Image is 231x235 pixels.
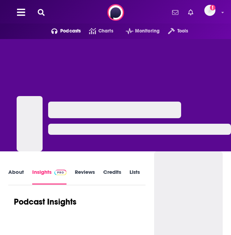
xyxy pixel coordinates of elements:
img: Podchaser - Follow, Share and Rate Podcasts [107,4,124,21]
img: Podchaser Pro [54,170,66,175]
a: About [8,169,24,185]
span: Charts [98,26,113,36]
span: Logged in as redsetterpr [204,5,215,16]
a: Show notifications dropdown [185,7,196,18]
span: Podcasts [60,26,81,36]
a: Show notifications dropdown [169,7,181,18]
span: Tools [177,26,188,36]
button: open menu [43,26,81,37]
h1: Podcast Insights [14,197,77,207]
span: Monitoring [135,26,160,36]
img: User Profile [204,5,215,16]
a: InsightsPodchaser Pro [32,169,66,185]
a: Logged in as redsetterpr [204,5,220,20]
a: Charts [81,26,113,37]
a: Reviews [75,169,95,185]
a: Lists [130,169,140,185]
a: Credits [103,169,121,185]
button: open menu [117,26,160,37]
button: open menu [160,26,188,37]
svg: Add a profile image [210,5,215,10]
